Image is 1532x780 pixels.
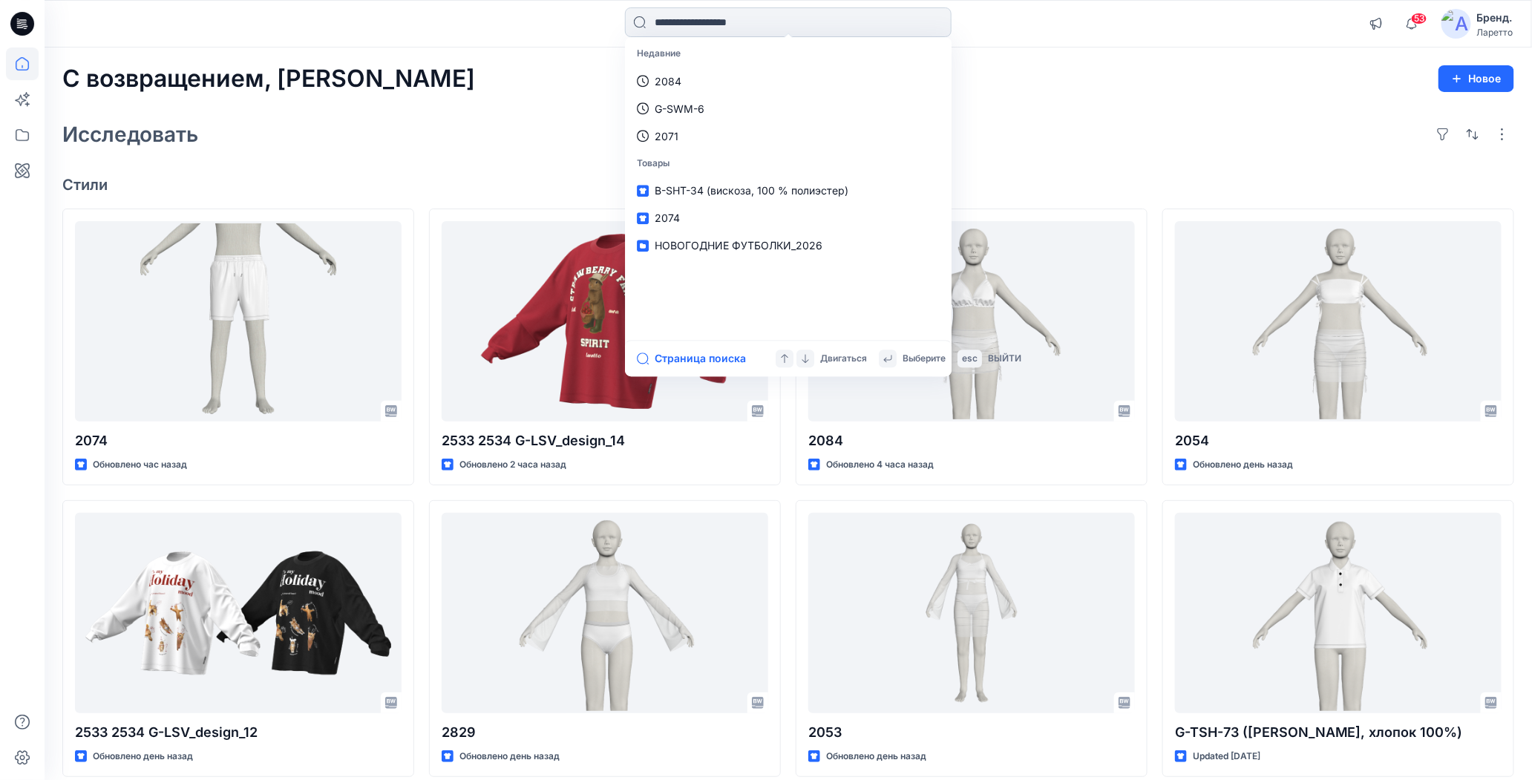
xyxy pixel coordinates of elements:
a: 2533 2534 G-LSV_design_12 [75,513,402,714]
ya-tr-span: ВЫЙТИ [988,353,1021,364]
a: 2053 [808,513,1135,714]
p: G-SWM-6 [655,101,704,117]
a: G-TSH-73 (Пенье WFACE Пике, хлопок 100%) [1175,513,1502,714]
a: 2084 [808,221,1135,422]
ya-tr-span: Исследовать [62,122,198,147]
ya-tr-span: Бренд. [1477,11,1513,24]
span: 53 [1411,13,1427,24]
ya-tr-span: Страница поиска [655,350,746,367]
ya-tr-span: Updated [DATE] [1193,750,1260,761]
p: 2071 [655,128,678,144]
p: 2054 [1175,430,1502,451]
ya-tr-span: Обновлено 2 часа назад [459,459,566,470]
ya-tr-span: B-SHT-34 (вискоза, 100 % полиэстер) [655,184,848,197]
button: Страница поиска [637,350,746,367]
button: Новое [1438,65,1514,92]
a: 2533 2534 G-LSV_design_14 [442,221,768,422]
a: 2074 [628,204,949,232]
ya-tr-span: Обновлено час назад [93,459,187,470]
p: 2829 [442,722,768,743]
p: 2533 2534 G-LSV_design_12 [75,722,402,743]
ya-tr-span: Товары [637,157,670,168]
p: Обновлено день назад [826,749,926,764]
ya-tr-span: Ларетто [1477,27,1513,38]
img: аватар [1441,9,1471,39]
a: 2054 [1175,221,1502,422]
ya-tr-span: Обновлено день назад [93,750,193,761]
a: G-SWM-6 [628,95,949,122]
ya-tr-span: Двигаться [820,353,867,364]
a: B-SHT-34 (вискоза, 100 % полиэстер) [628,177,949,204]
p: 2053 [808,722,1135,743]
a: 2829 [442,513,768,714]
p: 2533 2534 G-LSV_design_14 [442,430,768,451]
ya-tr-span: esc [962,353,978,364]
a: 2074 [75,221,402,422]
ya-tr-span: Недавние [637,47,681,59]
p: 2084 [655,73,681,89]
p: Обновлено день назад [1193,457,1293,473]
p: 2074 [75,430,402,451]
span: 2074 [655,212,680,224]
ya-tr-span: Выберите [903,353,946,364]
p: 2084 [808,430,1135,451]
ya-tr-span: Стили [62,176,108,194]
a: 2084 [628,68,949,95]
ya-tr-span: С возвращением, [PERSON_NAME] [62,64,475,93]
ya-tr-span: G-TSH-73 ([PERSON_NAME], хлопок 100%) [1175,724,1463,740]
a: НОВОГОДНИЕ ФУТБОЛКИ_2026 [628,232,949,259]
p: Обновлено день назад [459,749,560,764]
ya-tr-span: Обновлено 4 часа назад [826,459,934,470]
ya-tr-span: НОВОГОДНИЕ ФУТБОЛКИ_2026 [655,239,822,252]
a: 2071 [628,122,949,150]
